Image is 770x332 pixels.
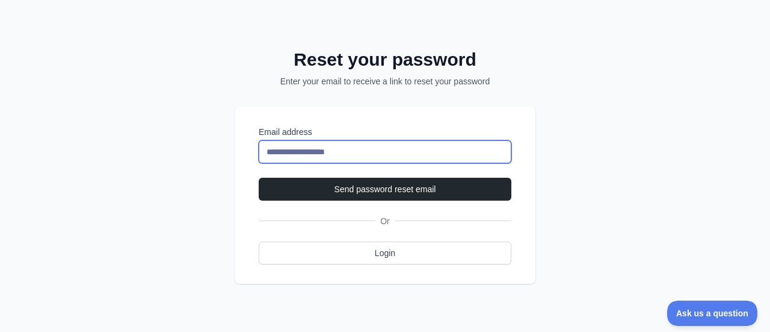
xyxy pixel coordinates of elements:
[259,178,511,201] button: Send password reset email
[250,49,520,70] h2: Reset your password
[375,215,395,227] span: Or
[259,242,511,265] a: Login
[250,75,520,87] p: Enter your email to receive a link to reset your password
[259,126,511,138] label: Email address
[667,301,758,326] iframe: Toggle Customer Support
